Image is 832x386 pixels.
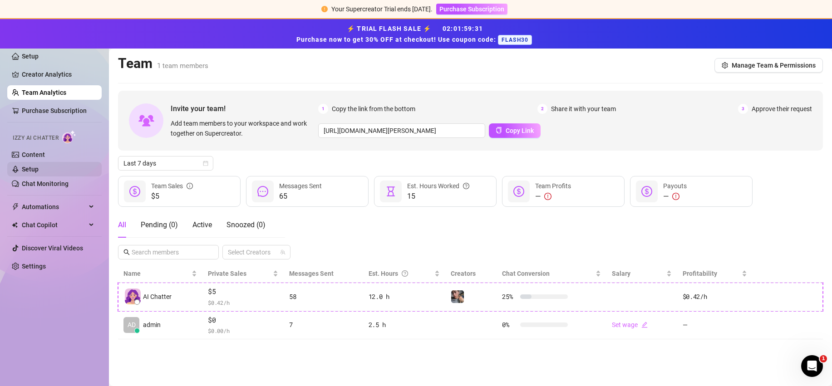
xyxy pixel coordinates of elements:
[683,292,747,302] div: $0.42 /h
[369,320,440,330] div: 2.5 h
[157,62,208,70] span: 1 team members
[22,67,94,82] a: Creator Analytics
[22,263,46,270] a: Settings
[385,186,396,197] span: hourglass
[22,89,66,96] a: Team Analytics
[502,270,550,277] span: Chat Conversion
[289,320,358,330] div: 7
[641,322,648,328] span: edit
[537,104,547,114] span: 2
[128,320,136,330] span: AD
[22,151,45,158] a: Content
[143,320,161,330] span: admin
[208,298,278,307] span: $ 0.42 /h
[171,103,318,114] span: Invite your team!
[62,130,76,143] img: AI Chatter
[13,134,59,142] span: Izzy AI Chatter
[506,127,534,134] span: Copy Link
[732,62,816,69] span: Manage Team & Permissions
[208,270,246,277] span: Private Sales
[296,25,536,43] strong: ⚡ TRIAL FLASH SALE ⚡
[187,181,193,191] span: info-circle
[208,315,278,326] span: $0
[118,265,202,283] th: Name
[208,286,278,297] span: $5
[451,290,464,303] img: Lolly
[439,5,504,13] span: Purchase Subscription
[123,156,208,170] span: Last 7 days
[143,292,172,302] span: AI Chatter
[641,186,652,197] span: dollar-circle
[118,55,208,72] h2: Team
[369,269,433,279] div: Est. Hours
[123,249,130,255] span: search
[436,5,507,13] a: Purchase Subscription
[279,191,322,202] span: 65
[118,220,126,230] div: All
[544,193,551,200] span: exclamation-circle
[445,265,497,283] th: Creators
[820,355,827,362] span: 1
[171,118,315,138] span: Add team members to your workspace and work together on Supercreator.
[12,203,19,210] span: thunderbolt
[22,218,86,232] span: Chat Copilot
[151,181,193,191] div: Team Sales
[226,220,266,229] span: Snoozed ( 0 )
[738,104,748,114] span: 3
[502,320,517,330] span: 0 %
[663,182,687,190] span: Payouts
[535,182,571,190] span: Team Profits
[436,4,507,15] button: Purchase Subscription
[151,191,193,202] span: $5
[612,321,648,328] a: Set wageedit
[132,247,206,257] input: Search members
[141,220,178,230] div: Pending ( 0 )
[280,249,286,255] span: team
[332,104,415,114] span: Copy the link from the bottom
[192,220,212,229] span: Active
[443,25,483,32] span: 02 : 01 : 59 : 31
[402,269,408,279] span: question-circle
[722,62,728,68] span: setting
[22,200,86,214] span: Automations
[289,292,358,302] div: 58
[125,288,141,304] img: izzy-ai-chatter-avatar-DDCN_rTZ.svg
[318,104,328,114] span: 1
[22,53,39,60] a: Setup
[296,36,498,43] strong: Purchase now to get 30% OFF at checkout! Use coupon code:
[683,270,717,277] span: Profitability
[369,292,440,302] div: 12.0 h
[663,191,687,202] div: —
[498,35,532,45] span: FLASH30
[208,326,278,335] span: $ 0.00 /h
[496,127,502,133] span: copy
[331,5,433,13] span: Your Supercreator Trial ends [DATE].
[123,269,190,279] span: Name
[672,193,679,200] span: exclamation-circle
[489,123,541,138] button: Copy Link
[801,355,823,377] iframe: Intercom live chat
[677,311,753,340] td: —
[257,186,268,197] span: message
[279,182,322,190] span: Messages Sent
[22,107,87,114] a: Purchase Subscription
[12,222,18,228] img: Chat Copilot
[407,181,469,191] div: Est. Hours Worked
[22,166,39,173] a: Setup
[129,186,140,197] span: dollar-circle
[203,161,208,166] span: calendar
[612,270,630,277] span: Salary
[321,6,328,12] span: exclamation-circle
[752,104,812,114] span: Approve their request
[463,181,469,191] span: question-circle
[551,104,616,114] span: Share it with your team
[22,180,69,187] a: Chat Monitoring
[289,270,334,277] span: Messages Sent
[502,292,517,302] span: 25 %
[714,58,823,73] button: Manage Team & Permissions
[407,191,469,202] span: 15
[22,244,83,252] a: Discover Viral Videos
[535,191,571,202] div: —
[513,186,524,197] span: dollar-circle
